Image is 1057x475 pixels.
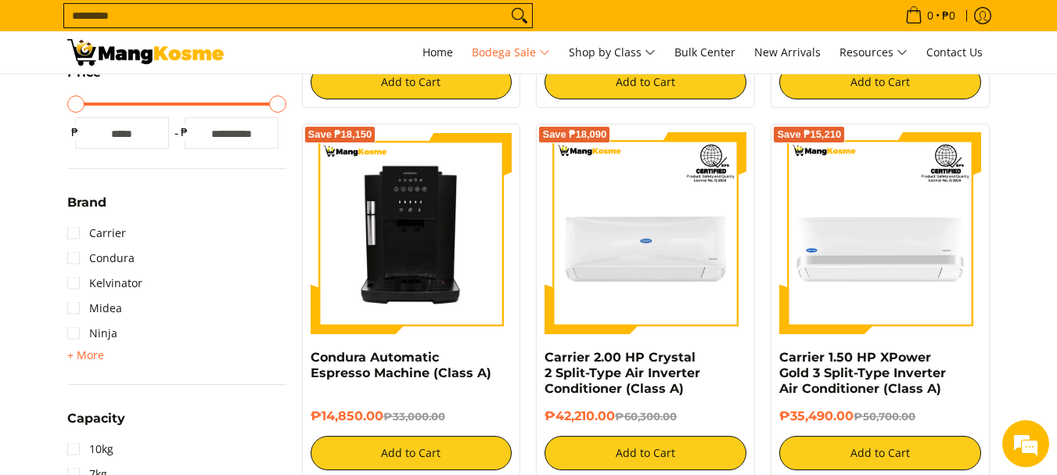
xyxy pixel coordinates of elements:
textarea: Type your message and hit 'Enter' [8,312,298,367]
a: Resources [832,31,915,74]
a: 10kg [67,437,113,462]
del: ₱33,000.00 [383,410,445,423]
a: Carrier [67,221,126,246]
div: Minimize live chat window [257,8,294,45]
button: Add to Cart [545,436,746,470]
span: New Arrivals [754,45,821,59]
a: Condura [67,246,135,271]
a: Midea [67,296,122,321]
span: Bulk Center [674,45,735,59]
span: Shop by Class [569,43,656,63]
span: Bodega Sale [472,43,550,63]
span: 0 [925,10,936,21]
button: Add to Cart [779,436,981,470]
a: Kelvinator [67,271,142,296]
del: ₱50,700.00 [854,410,915,423]
span: ₱0 [940,10,958,21]
a: Carrier 2.00 HP Crystal 2 Split-Type Air Inverter Conditioner (Class A) [545,350,700,396]
span: Brand [67,196,106,209]
span: Save ₱18,150 [308,130,372,139]
img: Carrier 2.00 HP Crystal 2 Split-Type Air Inverter Conditioner (Class A) [545,132,746,334]
button: Add to Cart [311,436,512,470]
h6: ₱42,210.00 [545,408,746,424]
summary: Open [67,196,106,221]
summary: Open [67,412,125,437]
button: Add to Cart [779,65,981,99]
span: Capacity [67,412,125,425]
summary: Open [67,67,101,91]
a: New Arrivals [746,31,829,74]
a: Contact Us [919,31,990,74]
span: Save ₱18,090 [542,130,606,139]
a: Ninja [67,321,117,346]
span: ₱ [177,124,192,140]
img: Bodega Sale l Mang Kosme: Cost-Efficient &amp; Quality Home Appliances [67,39,224,66]
span: Home [422,45,453,59]
button: Add to Cart [311,65,512,99]
span: Save ₱15,210 [777,130,841,139]
div: Chat with us now [81,88,263,108]
span: ₱ [67,124,83,140]
button: Add to Cart [545,65,746,99]
a: Bodega Sale [464,31,558,74]
a: Bulk Center [667,31,743,74]
a: Home [415,31,461,74]
button: Search [507,4,532,27]
span: Contact Us [926,45,983,59]
span: Resources [839,43,908,63]
h6: ₱35,490.00 [779,408,981,424]
a: Condura Automatic Espresso Machine (Class A) [311,350,491,380]
a: Carrier 1.50 HP XPower Gold 3 Split-Type Inverter Air Conditioner (Class A) [779,350,946,396]
span: Price [67,67,101,79]
del: ₱60,300.00 [615,410,677,423]
a: Shop by Class [561,31,663,74]
span: We're online! [91,139,216,297]
span: + More [67,349,104,362]
img: Carrier 1.50 HP XPower Gold 3 Split-Type Inverter Air Conditioner (Class A) [779,132,981,334]
summary: Open [67,346,104,365]
nav: Main Menu [239,31,990,74]
span: • [901,7,960,24]
h6: ₱14,850.00 [311,408,512,424]
img: Condura Automatic Espresso Machine (Class A) [311,132,512,334]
